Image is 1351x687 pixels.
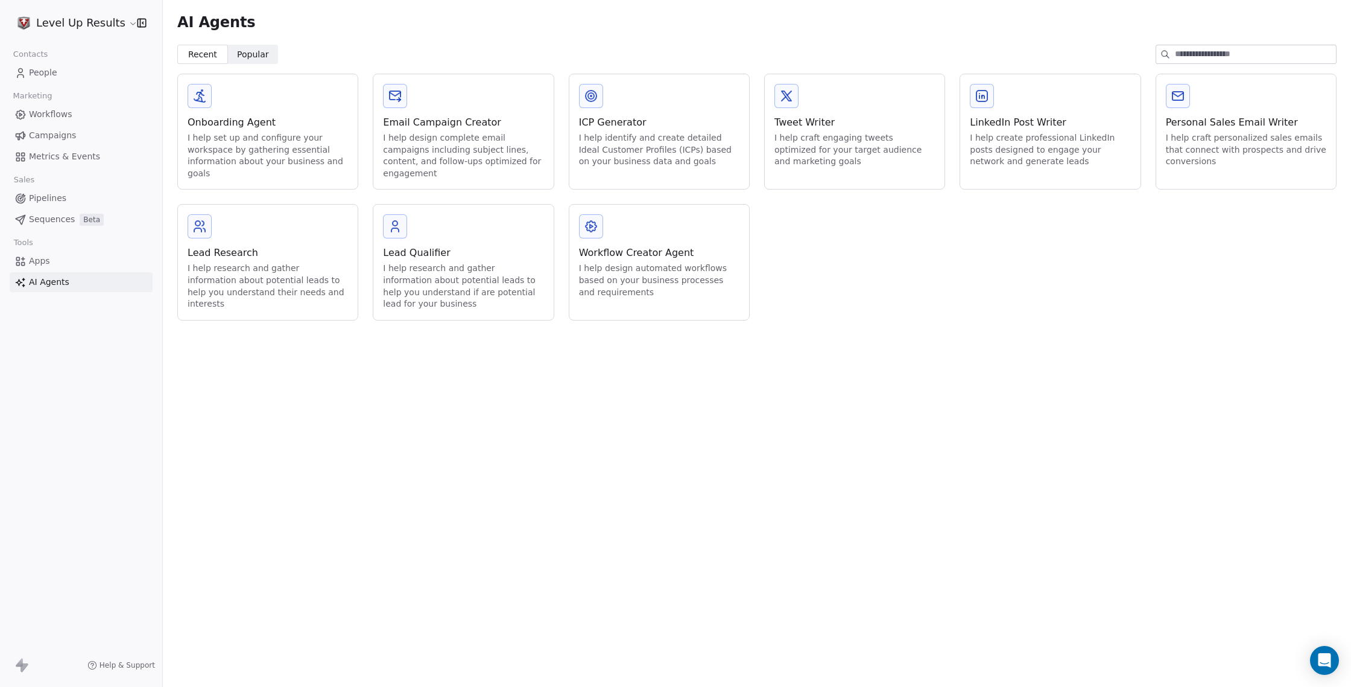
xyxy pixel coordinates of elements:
div: I help create professional LinkedIn posts designed to engage your network and generate leads [970,132,1130,168]
a: SequencesBeta [10,209,153,229]
div: I help craft engaging tweets optimized for your target audience and marketing goals [774,132,935,168]
span: Sales [8,171,40,189]
div: Email Campaign Creator [383,115,543,130]
a: Pipelines [10,188,153,208]
a: Workflows [10,104,153,124]
img: 3d%20gray%20logo%20cropped.png [17,16,31,30]
span: AI Agents [29,276,69,289]
span: Metrics & Events [29,150,100,163]
div: Onboarding Agent [188,115,348,130]
div: I help identify and create detailed Ideal Customer Profiles (ICPs) based on your business data an... [579,132,739,168]
div: Tweet Writer [774,115,935,130]
span: Campaigns [29,129,76,142]
a: Metrics & Events [10,147,153,167]
span: Apps [29,255,50,267]
div: Personal Sales Email Writer [1166,115,1326,130]
span: People [29,66,57,79]
a: Help & Support [87,660,155,670]
span: Tools [8,234,38,252]
a: People [10,63,153,83]
span: Workflows [29,108,72,121]
span: AI Agents [177,13,255,31]
span: Level Up Results [36,15,125,31]
div: I help research and gather information about potential leads to help you understand if are potent... [383,263,543,310]
span: Beta [80,214,104,226]
span: Help & Support [100,660,155,670]
div: I help research and gather information about potential leads to help you understand their needs a... [188,263,348,310]
a: Apps [10,251,153,271]
button: Level Up Results [14,13,128,33]
span: Marketing [8,87,57,105]
div: I help craft personalized sales emails that connect with prospects and drive conversions [1166,132,1326,168]
div: Workflow Creator Agent [579,246,739,260]
span: Pipelines [29,192,66,205]
div: ICP Generator [579,115,739,130]
div: Lead Qualifier [383,246,543,260]
a: AI Agents [10,272,153,292]
a: Campaigns [10,126,153,145]
div: Lead Research [188,246,348,260]
span: Sequences [29,213,75,226]
div: Open Intercom Messenger [1310,646,1339,675]
div: I help set up and configure your workspace by gathering essential information about your business... [188,132,348,179]
div: I help design complete email campaigns including subject lines, content, and follow-ups optimized... [383,132,543,179]
span: Popular [237,48,269,61]
span: Contacts [8,45,53,63]
div: I help design automated workflows based on your business processes and requirements [579,263,739,298]
div: LinkedIn Post Writer [970,115,1130,130]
